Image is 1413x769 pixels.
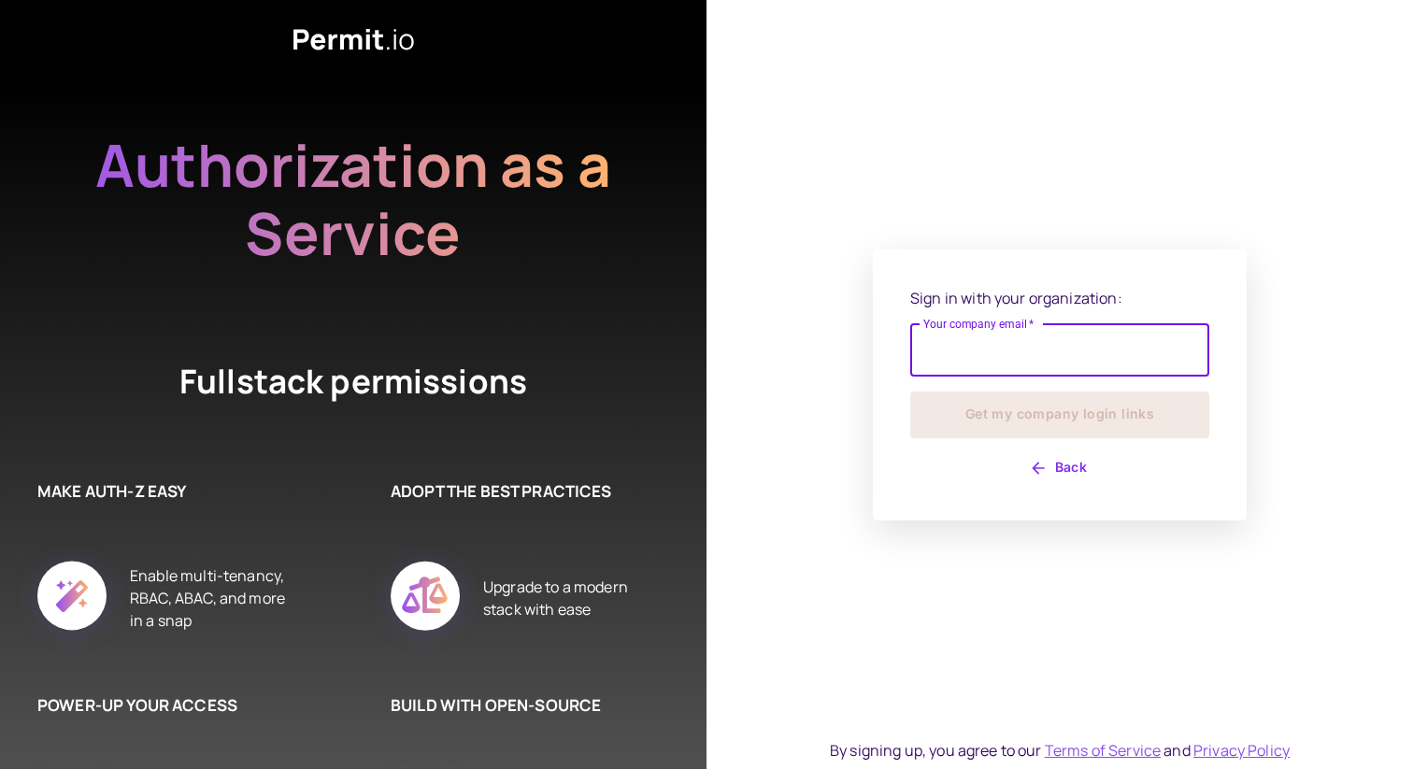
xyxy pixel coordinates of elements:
a: Privacy Policy [1193,740,1290,761]
div: Enable multi-tenancy, RBAC, ABAC, and more in a snap [130,540,297,656]
div: Upgrade to a modern stack with ease [483,540,650,656]
button: Back [910,453,1209,483]
h6: MAKE AUTH-Z EASY [37,479,297,504]
h6: ADOPT THE BEST PRACTICES [391,479,650,504]
label: Your company email [923,316,1035,332]
h4: Fullstack permissions [110,359,596,405]
h2: Authorization as a Service [36,131,671,267]
div: By signing up, you agree to our and [830,739,1290,762]
h6: BUILD WITH OPEN-SOURCE [391,693,650,718]
button: Get my company login links [910,392,1209,438]
a: Terms of Service [1045,740,1161,761]
h6: POWER-UP YOUR ACCESS [37,693,297,718]
p: Sign in with your organization: [910,287,1209,309]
